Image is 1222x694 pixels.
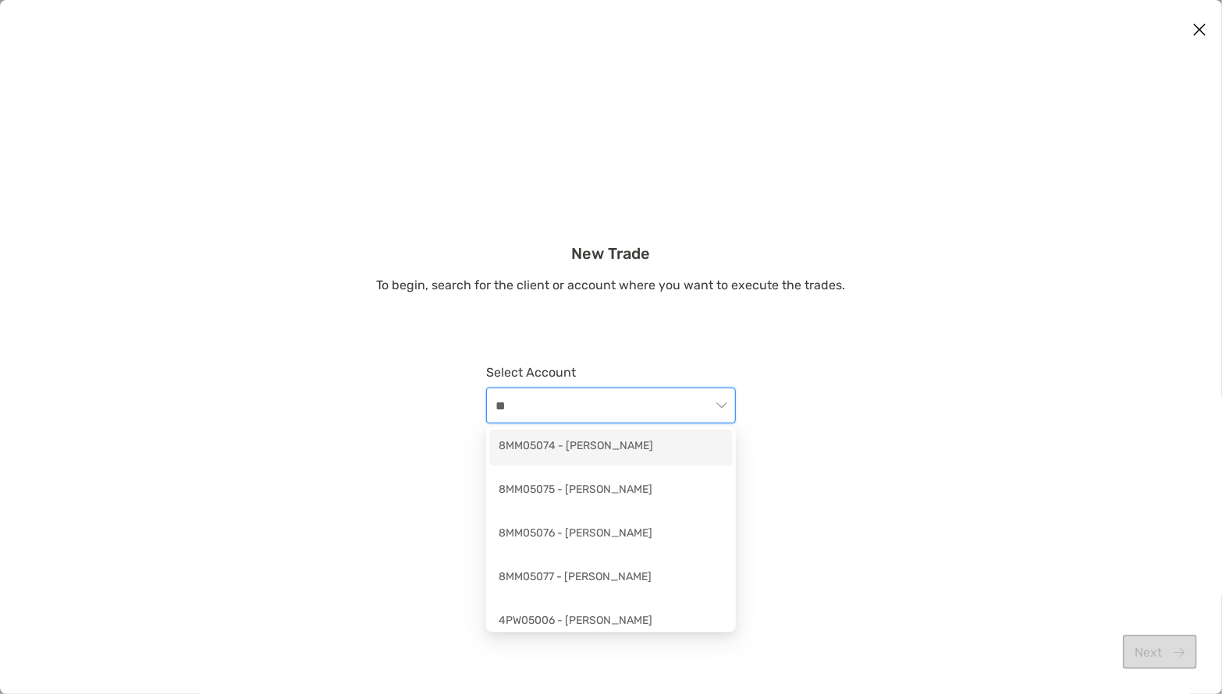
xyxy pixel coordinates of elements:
div: 8MM05075 - [PERSON_NAME] [499,481,723,501]
div: 8MM05076 - Kiranjit Mand [489,517,733,553]
div: 8MM05076 - [PERSON_NAME] [499,525,723,544]
label: Select Account [486,365,736,380]
div: 4PW05006 - [PERSON_NAME] [499,612,723,632]
div: 8MM05077 - Navdeep Mand [489,561,733,597]
button: Close modal [1188,19,1211,42]
div: 8MM05074 - Navdeep Mand [489,430,733,466]
p: To begin, search for the client or account where you want to execute the trades. [377,275,846,295]
div: 4PW05006 - Joseph Matawaran [489,604,733,640]
div: 8MM05077 - [PERSON_NAME] [499,568,723,588]
h3: New Trade [377,244,846,263]
div: 8MM05075 - Navdeep Mand [489,473,733,509]
div: 8MM05074 - [PERSON_NAME] [499,437,723,457]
